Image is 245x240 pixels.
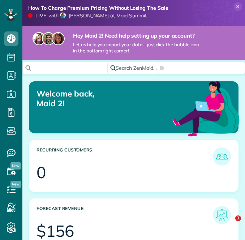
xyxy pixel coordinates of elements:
div: $156 [36,223,74,239]
img: icon_forecast_revenue-8c13a41c7ed35a8dcfafea3cbb826a0462acb37728057bba2d056411b612bbbe.png [215,208,229,222]
strong: How To Charge Premium Pricing Without Losing The Sale [28,5,168,11]
span: New [10,181,21,188]
span: New [10,162,21,170]
img: jorge-587dff0eeaa6aab1f244e6dc62b8924c3b6ad411094392a53c71c6c4a576187d.jpg [42,32,55,45]
img: debbie-sardone-2fdb8baf8bf9b966c4afe4022d95edca04a15f6fa89c0b1664110d9635919661.jpg [60,12,66,18]
h3: Forecast Revenue [36,206,213,224]
span: [PERSON_NAME] at Maid Summit [69,12,147,19]
p: Welcome back, Maid 2! [36,89,173,108]
strong: Hey Maid 2! Need help setting up your account? [73,32,202,39]
span: Let us help you import your data - just click the bubble icon in the bottom right corner! [73,42,202,54]
span: with [48,12,59,19]
img: michelle-19f622bdf1676172e81f8f8fba1fb50e276960ebfe0243fe18214015130c80e4.jpg [52,32,65,45]
h3: Recurring Customers [36,147,213,166]
div: 0 [36,164,46,180]
img: maria-72a9807cf96188c08ef61303f053569d2e2a8a1cde33d635c8a3ac13582a053d.jpg [33,32,46,45]
iframe: Intercom live chat [220,215,238,233]
img: icon_recurring_customers-cf858462ba22bcd05b5a5880d41d6543d210077de5bb9ebc9590e49fd87d84ed.png [215,149,229,164]
div: LIVE [35,12,46,20]
img: dashboard_welcome-42a62b7d889689a78055ac9021e634bf52bae3f8056760290aed330b23ab8690.png [171,73,241,143]
span: 1 [235,215,241,221]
